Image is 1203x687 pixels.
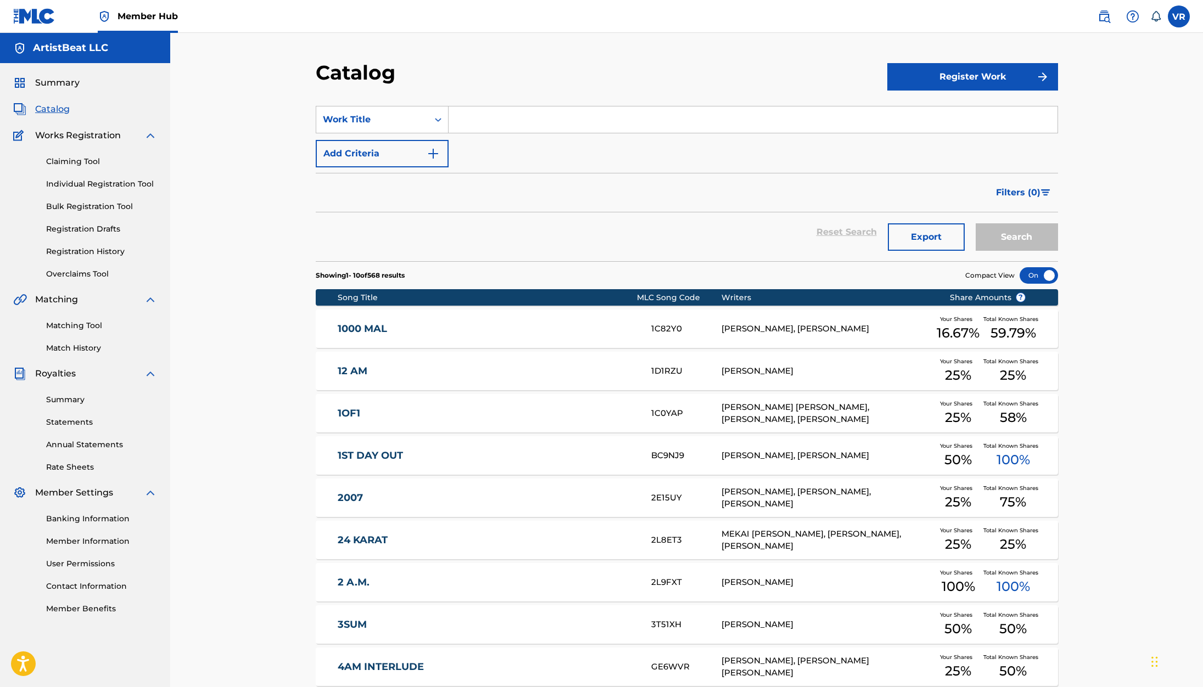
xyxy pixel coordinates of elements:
span: 25 % [945,492,971,512]
span: Total Known Shares [983,484,1043,492]
img: MLC Logo [13,8,55,24]
a: Matching Tool [46,320,157,331]
a: User Permissions [46,558,157,570]
span: Total Known Shares [983,611,1043,619]
span: 25 % [945,408,971,427]
div: User Menu [1168,5,1190,27]
div: Chat Widget [1148,634,1203,687]
div: [PERSON_NAME], [PERSON_NAME] [721,449,933,462]
span: Share Amounts [950,292,1026,303]
img: 9d2ae6d4665cec9f34b9.svg [427,147,440,160]
div: MEKAI [PERSON_NAME], [PERSON_NAME], [PERSON_NAME] [721,528,933,553]
span: 25 % [945,661,971,681]
div: Song Title [338,292,637,303]
img: search [1098,10,1111,23]
a: CatalogCatalog [13,103,70,116]
a: 2007 [338,492,636,504]
span: Your Shares [940,399,977,408]
span: Your Shares [940,653,977,661]
span: Total Known Shares [983,315,1043,323]
div: Work Title [323,113,422,126]
p: Showing 1 - 10 of 568 results [316,271,405,280]
span: Your Shares [940,442,977,450]
h5: ArtistBeat LLC [33,42,108,54]
span: 100 % [942,577,975,596]
div: 2L9FXT [651,576,721,589]
a: 4AM INTERLUDE [338,661,636,673]
img: Accounts [13,42,26,55]
span: Filters ( 0 ) [996,186,1040,199]
span: Total Known Shares [983,357,1043,365]
a: Registration History [46,246,157,257]
div: Help [1122,5,1144,27]
img: Catalog [13,103,26,116]
div: Writers [721,292,933,303]
span: 59.79 % [991,323,1036,343]
span: Your Shares [940,484,977,492]
div: [PERSON_NAME], [PERSON_NAME], [PERSON_NAME] [721,486,933,510]
iframe: Resource Center [1172,478,1203,567]
img: f7272a7cc735f4ea7f67.svg [1036,70,1049,83]
img: Top Rightsholder [98,10,111,23]
a: 3SUM [338,618,636,631]
span: Member Settings [35,486,113,499]
img: expand [144,486,157,499]
a: 1000 MAL [338,323,636,335]
div: [PERSON_NAME] [721,618,933,631]
span: Summary [35,76,80,89]
a: Individual Registration Tool [46,178,157,190]
span: Your Shares [940,357,977,365]
div: 3T51XH [651,618,721,631]
a: Registration Drafts [46,223,157,235]
span: 75 % [1000,492,1026,512]
span: Total Known Shares [983,442,1043,450]
a: Member Benefits [46,603,157,615]
a: Member Information [46,536,157,547]
span: 58 % [1000,408,1027,427]
a: Statements [46,416,157,428]
div: [PERSON_NAME] [PERSON_NAME], [PERSON_NAME], [PERSON_NAME] [721,401,933,426]
span: Total Known Shares [983,568,1043,577]
img: expand [144,293,157,306]
a: 1OF1 [338,407,636,420]
img: expand [144,367,157,380]
span: Total Known Shares [983,399,1043,408]
span: Your Shares [940,568,977,577]
div: 1C82Y0 [651,323,721,335]
span: 16.67 % [937,323,980,343]
span: Matching [35,293,78,306]
a: Claiming Tool [46,156,157,167]
a: Annual Statements [46,439,157,451]
span: 25 % [1000,534,1026,554]
button: Export [888,223,965,251]
span: ? [1016,293,1025,302]
a: 24 KARAT [338,534,636,547]
div: GE6WVR [651,661,721,673]
span: Your Shares [940,611,977,619]
a: 12 AM [338,365,636,378]
span: 50 % [999,619,1027,639]
button: Add Criteria [316,140,449,167]
div: 2E15UY [651,492,721,504]
a: Summary [46,394,157,406]
div: 1D1RZU [651,365,721,378]
a: Banking Information [46,513,157,525]
span: Your Shares [940,526,977,534]
div: Drag [1151,645,1158,678]
div: MLC Song Code [637,292,721,303]
a: Public Search [1093,5,1115,27]
img: Royalties [13,367,26,380]
span: 50 % [999,661,1027,681]
span: Member Hub [117,10,178,22]
a: Bulk Registration Tool [46,201,157,212]
span: Works Registration [35,129,121,142]
span: Your Shares [940,315,977,323]
span: Royalties [35,367,76,380]
a: Contact Information [46,581,157,592]
img: Matching [13,293,27,306]
div: 2L8ET3 [651,534,721,547]
span: Total Known Shares [983,526,1043,534]
a: Match History [46,342,157,354]
span: Total Known Shares [983,653,1043,661]
h2: Catalog [316,60,401,85]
